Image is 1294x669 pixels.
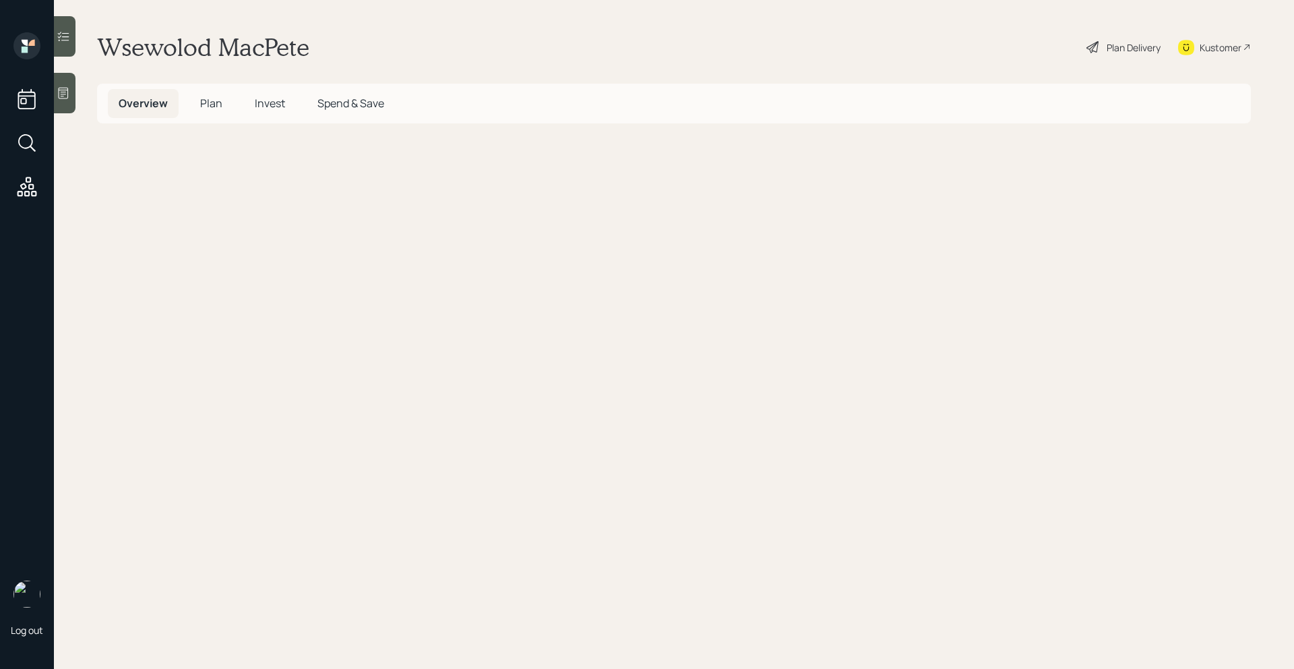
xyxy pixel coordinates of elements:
[11,624,43,637] div: Log out
[97,32,309,62] h1: Wsewolod MacPete
[1107,40,1161,55] div: Plan Delivery
[317,96,384,111] span: Spend & Save
[255,96,285,111] span: Invest
[1200,40,1241,55] div: Kustomer
[119,96,168,111] span: Overview
[200,96,222,111] span: Plan
[13,581,40,608] img: retirable_logo.png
